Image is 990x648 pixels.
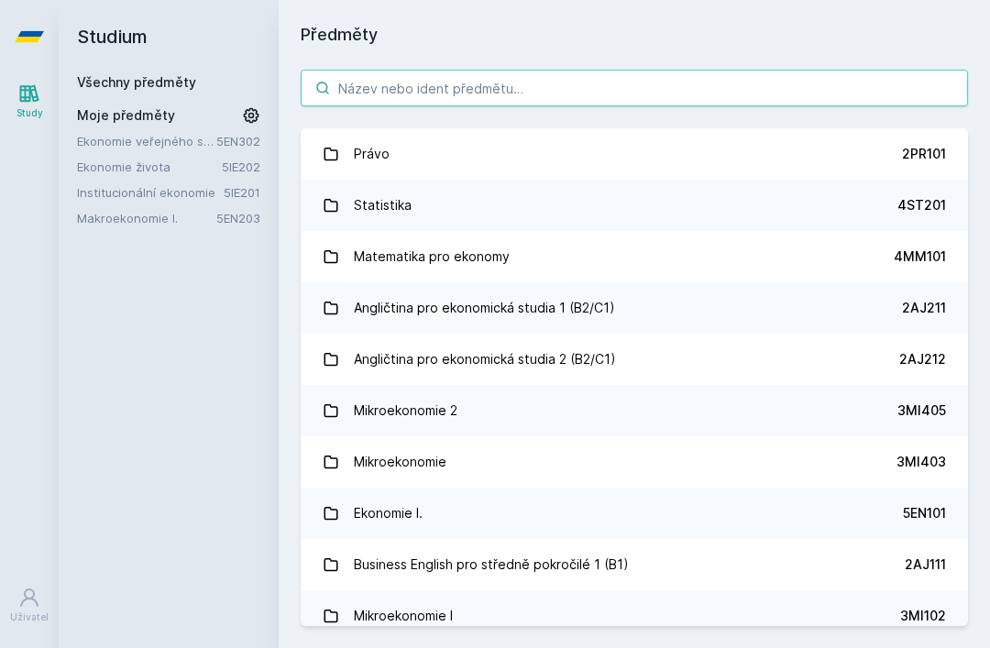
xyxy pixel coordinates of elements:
a: Angličtina pro ekonomická studia 1 (B2/C1) 2AJ211 [301,282,968,334]
div: 2PR101 [902,145,946,163]
a: Ekonomie života [77,158,222,176]
div: 3MI403 [896,453,946,471]
div: Mikroekonomie I [354,598,453,634]
div: Business English pro středně pokročilé 1 (B1) [354,546,629,583]
a: 5EN302 [216,134,260,148]
a: Statistika 4ST201 [301,180,968,231]
a: 5EN203 [216,211,260,225]
div: 2AJ111 [905,555,946,574]
a: Angličtina pro ekonomická studia 2 (B2/C1) 2AJ212 [301,334,968,385]
a: Business English pro středně pokročilé 1 (B1) 2AJ111 [301,539,968,590]
a: Matematika pro ekonomy 4MM101 [301,231,968,282]
div: 2AJ211 [902,299,946,317]
div: Ekonomie I. [354,495,423,532]
span: Moje předměty [77,106,175,125]
a: Study [4,73,55,129]
div: Mikroekonomie [354,444,446,480]
div: 3MI405 [897,401,946,420]
div: Právo [354,136,390,172]
a: Mikroekonomie 3MI403 [301,436,968,488]
div: Angličtina pro ekonomická studia 1 (B2/C1) [354,290,615,326]
a: Uživatel [4,577,55,633]
a: Institucionální ekonomie [77,183,224,202]
div: Mikroekonomie 2 [354,392,457,429]
div: Angličtina pro ekonomická studia 2 (B2/C1) [354,341,616,378]
a: Mikroekonomie 2 3MI405 [301,385,968,436]
a: Právo 2PR101 [301,128,968,180]
div: 4ST201 [897,196,946,214]
a: 5IE201 [224,185,260,200]
a: 5IE202 [222,159,260,174]
div: Statistika [354,187,412,224]
div: 4MM101 [894,247,946,266]
div: Study [16,106,43,120]
div: 2AJ212 [899,350,946,368]
div: 3MI102 [900,607,946,625]
h1: Předměty [301,22,968,48]
a: Ekonomie veřejného sektoru [77,132,216,150]
div: Uživatel [10,610,49,624]
a: Makroekonomie I. [77,209,216,227]
a: Mikroekonomie I 3MI102 [301,590,968,642]
input: Název nebo ident předmětu… [301,70,968,106]
a: Ekonomie I. 5EN101 [301,488,968,539]
div: 5EN101 [903,504,946,522]
div: Matematika pro ekonomy [354,238,510,275]
a: Všechny předměty [77,74,196,90]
